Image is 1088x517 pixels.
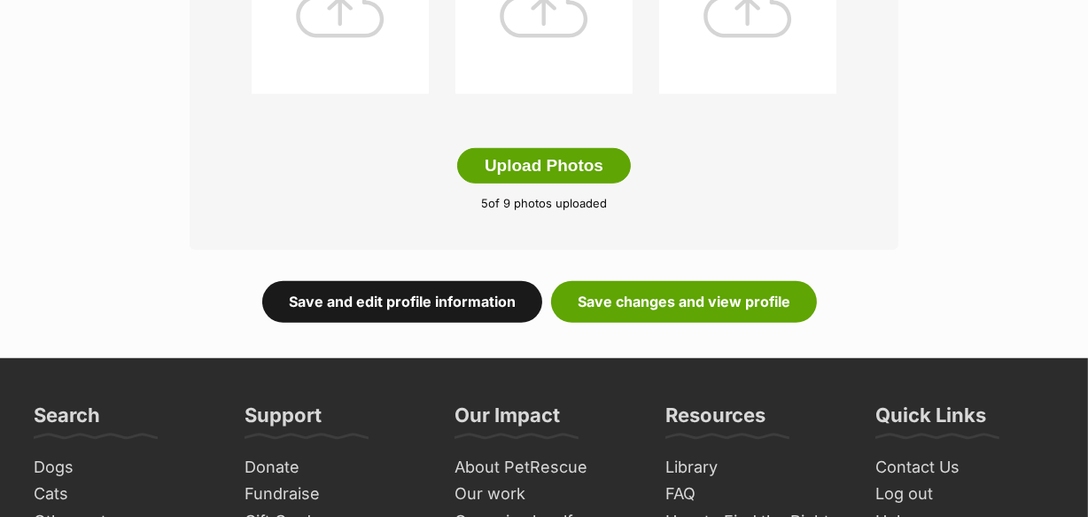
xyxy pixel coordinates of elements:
[875,403,986,438] h3: Quick Links
[262,281,542,322] a: Save and edit profile information
[868,454,1061,482] a: Contact Us
[27,481,220,508] a: Cats
[658,454,851,482] a: Library
[245,403,322,438] h3: Support
[447,454,641,482] a: About PetRescue
[27,454,220,482] a: Dogs
[481,196,488,210] span: 5
[551,281,817,322] a: Save changes and view profile
[237,454,431,482] a: Donate
[216,195,872,213] p: of 9 photos uploaded
[455,403,560,438] h3: Our Impact
[457,148,631,184] button: Upload Photos
[237,481,431,508] a: Fundraise
[665,403,765,438] h3: Resources
[658,481,851,508] a: FAQ
[34,403,100,438] h3: Search
[447,481,641,508] a: Our work
[868,481,1061,508] a: Log out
